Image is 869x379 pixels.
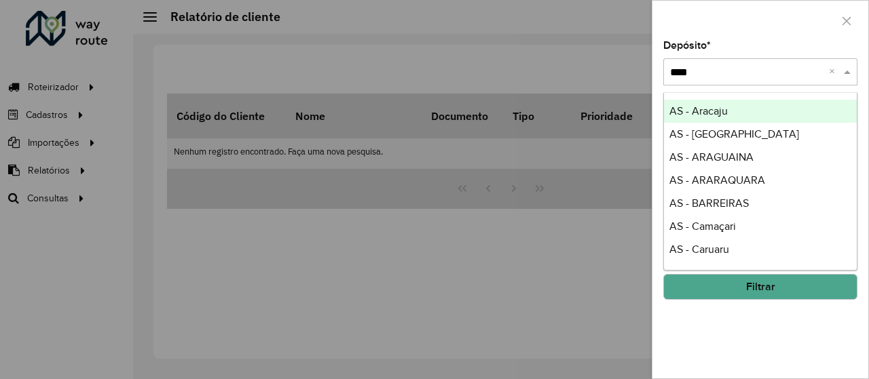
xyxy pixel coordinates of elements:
[663,37,711,54] label: Depósito
[663,92,858,271] ng-dropdown-panel: Options list
[663,274,857,300] button: Filtrar
[829,64,840,80] span: Clear all
[669,151,754,163] span: AS - ARAGUAINA
[669,220,736,232] span: AS - Camaçari
[669,243,729,255] span: AS - Caruaru
[669,197,749,209] span: AS - BARREIRAS
[669,105,728,117] span: AS - Aracaju
[669,128,799,140] span: AS - [GEOGRAPHIC_DATA]
[669,174,765,186] span: AS - ARARAQUARA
